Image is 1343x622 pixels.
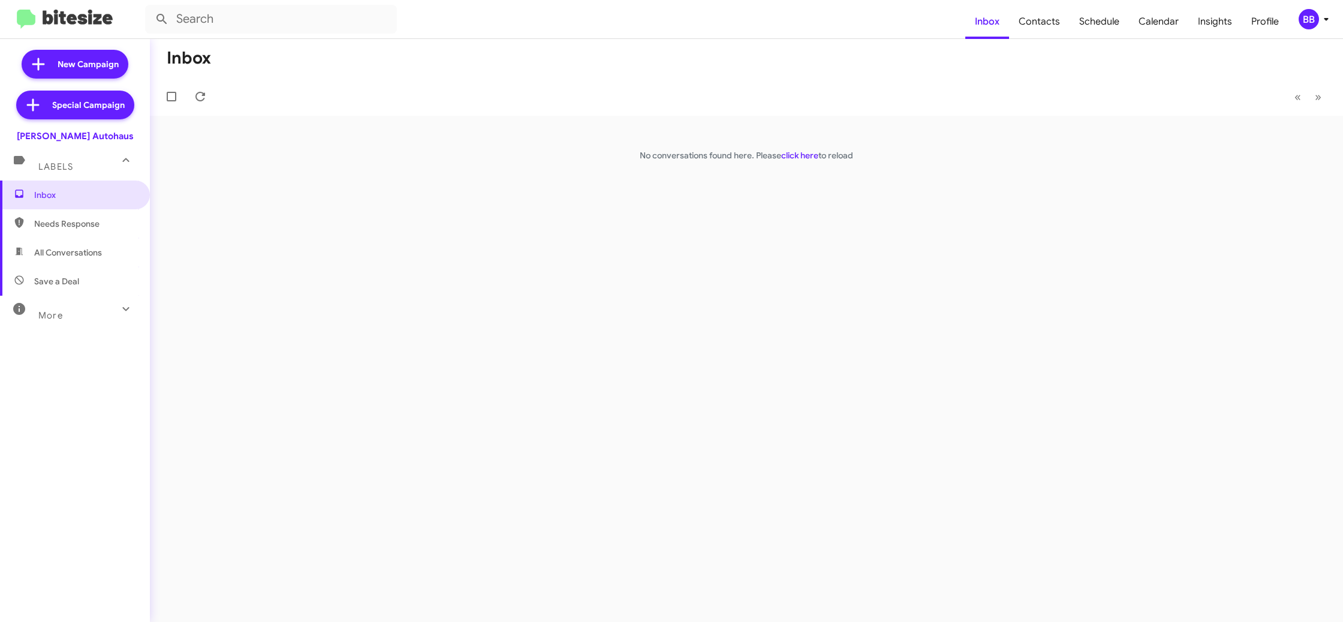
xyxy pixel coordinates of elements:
div: [PERSON_NAME] Autohaus [17,130,134,142]
p: No conversations found here. Please to reload [150,149,1343,161]
a: Special Campaign [16,91,134,119]
button: Next [1308,85,1329,109]
h1: Inbox [167,49,211,68]
a: Schedule [1070,4,1129,39]
a: Profile [1242,4,1288,39]
a: Calendar [1129,4,1188,39]
button: BB [1288,9,1330,29]
span: Needs Response [34,218,136,230]
span: More [38,310,63,321]
a: New Campaign [22,50,128,79]
span: New Campaign [58,58,119,70]
span: Labels [38,161,73,172]
span: All Conversations [34,247,102,259]
nav: Page navigation example [1288,85,1329,109]
span: « [1294,89,1301,104]
button: Previous [1287,85,1308,109]
span: » [1315,89,1321,104]
span: Inbox [34,189,136,201]
div: BB [1299,9,1319,29]
a: click here [781,150,818,161]
input: Search [145,5,397,34]
span: Special Campaign [52,99,125,111]
a: Contacts [1009,4,1070,39]
span: Save a Deal [34,275,79,287]
a: Insights [1188,4,1242,39]
a: Inbox [965,4,1009,39]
